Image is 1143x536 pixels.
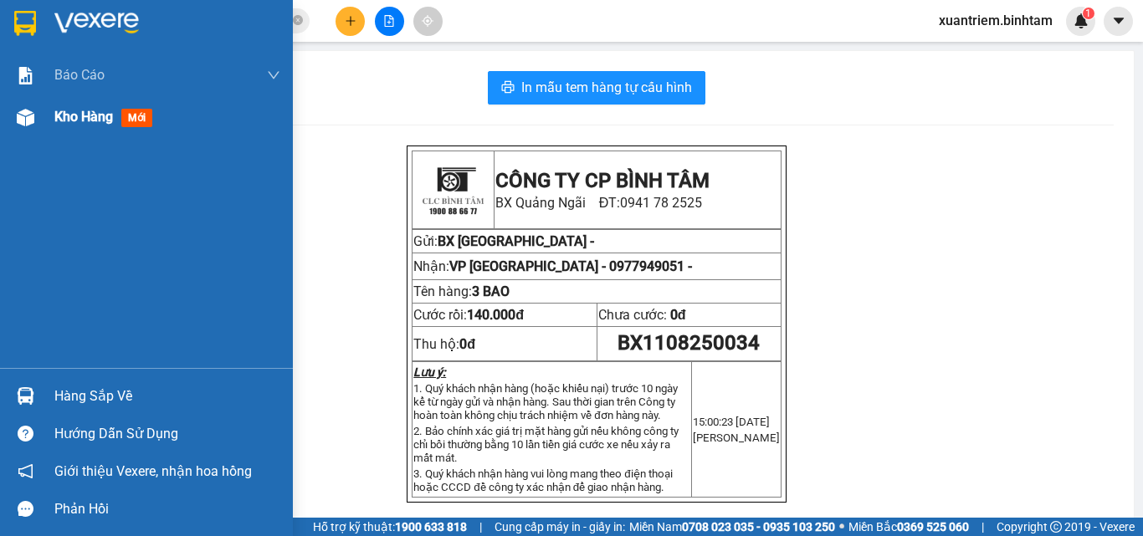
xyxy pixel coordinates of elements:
span: Thu hộ: [413,336,475,352]
span: Gửi: [413,233,438,249]
span: Hỗ trợ kỹ thuật: [313,518,467,536]
span: Miền Bắc [848,518,969,536]
span: 15:00:23 [DATE] [693,416,770,428]
span: close-circle [293,15,303,25]
span: down [267,69,280,82]
span: 1 [1085,8,1091,19]
span: 1. Quý khách nhận hàng (hoặc khiếu nại) trước 10 ngày kể từ ngày gửi và nhận hàng. Sau thời gian ... [413,382,678,421]
span: 0941 78 2525 [59,59,233,90]
span: ⚪️ [839,523,844,530]
span: | [479,518,482,536]
button: aim [413,7,443,36]
strong: CÔNG TY CP BÌNH TÂM [59,9,227,56]
button: caret-down [1104,7,1133,36]
span: BX Quảng Ngãi ĐT: [59,59,233,90]
span: copyright [1050,521,1062,533]
span: caret-down [1111,13,1126,28]
strong: CÔNG TY CP BÌNH TÂM [495,169,710,192]
img: warehouse-icon [17,109,34,126]
span: Kho hàng [54,109,113,125]
span: Cước rồi: [413,307,524,323]
span: Miền Nam [629,518,835,536]
span: question-circle [18,426,33,442]
img: logo [7,13,57,88]
span: 2. Bảo chính xác giá trị mặt hàng gửi nếu không công ty chỉ bồi thường bằng 10 lần tiền giá cước ... [413,425,679,464]
span: file-add [383,15,395,27]
span: BX [GEOGRAPHIC_DATA] - [438,233,594,249]
span: 3. Quý khách nhận hàng vui lòng mang theo điện thoại hoặc CCCD đề công ty xác nhận để giao nhận h... [413,467,672,493]
span: VP [GEOGRAPHIC_DATA] - [449,258,692,274]
sup: 1 [1083,8,1094,19]
span: mới [121,109,152,127]
span: Tên hàng: [413,283,510,299]
div: Phản hồi [54,497,280,522]
span: BX1108250034 [618,331,760,355]
button: file-add [375,7,404,36]
strong: Lưu ý: [413,365,446,379]
div: Hàng sắp về [54,384,280,409]
span: BX [GEOGRAPHIC_DATA] - [31,96,187,112]
span: 0đ [670,307,686,323]
span: 0941 78 2525 [620,195,702,211]
strong: 0708 023 035 - 0935 103 250 [682,520,835,533]
img: logo-vxr [14,11,36,36]
span: notification [18,463,33,479]
span: Cung cấp máy in - giấy in: [495,518,625,536]
strong: 0369 525 060 [897,520,969,533]
span: message [18,501,33,517]
span: 3 BAO [472,283,510,299]
span: Gửi: [7,96,31,112]
strong: 0đ [459,336,475,352]
img: warehouse-icon [17,387,34,405]
span: close-circle [293,13,303,29]
span: 0977949051 - [609,258,692,274]
span: plus [345,15,356,27]
span: 140.000đ [467,307,524,323]
span: Nhận: [413,258,692,274]
span: In mẫu tem hàng tự cấu hình [521,77,692,98]
span: aim [422,15,433,27]
button: plus [336,7,365,36]
span: Giới thiệu Vexere, nhận hoa hồng [54,461,252,482]
span: VP [GEOGRAPHIC_DATA] - [7,117,199,149]
span: Chưa cước: [598,307,686,323]
span: BX Quảng Ngãi ĐT: [495,195,703,211]
button: printerIn mẫu tem hàng tự cấu hình [488,71,705,105]
span: Nhận: [7,117,199,149]
img: icon-new-feature [1074,13,1089,28]
div: Hướng dẫn sử dụng [54,421,280,447]
span: [PERSON_NAME] [693,431,780,444]
span: | [982,518,984,536]
strong: 1900 633 818 [395,520,467,533]
img: solution-icon [17,67,34,84]
span: Báo cáo [54,64,105,85]
img: logo [415,152,490,227]
span: printer [501,80,515,96]
span: xuantriem.binhtam [925,10,1066,31]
